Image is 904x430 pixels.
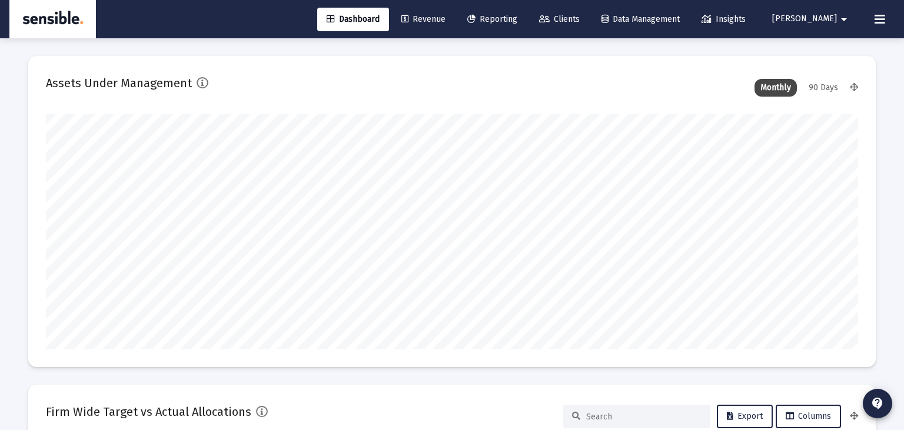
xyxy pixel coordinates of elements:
div: Monthly [755,79,797,97]
span: Clients [539,14,580,24]
button: Columns [776,405,841,428]
button: [PERSON_NAME] [758,7,865,31]
mat-icon: contact_support [870,396,885,411]
span: Insights [702,14,746,24]
a: Clients [530,8,589,31]
mat-icon: arrow_drop_down [837,8,851,31]
img: Dashboard [18,8,87,31]
a: Dashboard [317,8,389,31]
h2: Assets Under Management [46,74,192,92]
span: Dashboard [327,14,380,24]
div: 90 Days [803,79,844,97]
a: Insights [692,8,755,31]
span: Data Management [601,14,680,24]
input: Search [586,412,702,422]
a: Revenue [392,8,455,31]
span: Reporting [467,14,517,24]
h2: Firm Wide Target vs Actual Allocations [46,402,251,421]
span: Export [727,411,763,421]
button: Export [717,405,773,428]
span: Columns [786,411,831,421]
a: Reporting [458,8,527,31]
span: [PERSON_NAME] [772,14,837,24]
a: Data Management [592,8,689,31]
span: Revenue [401,14,446,24]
